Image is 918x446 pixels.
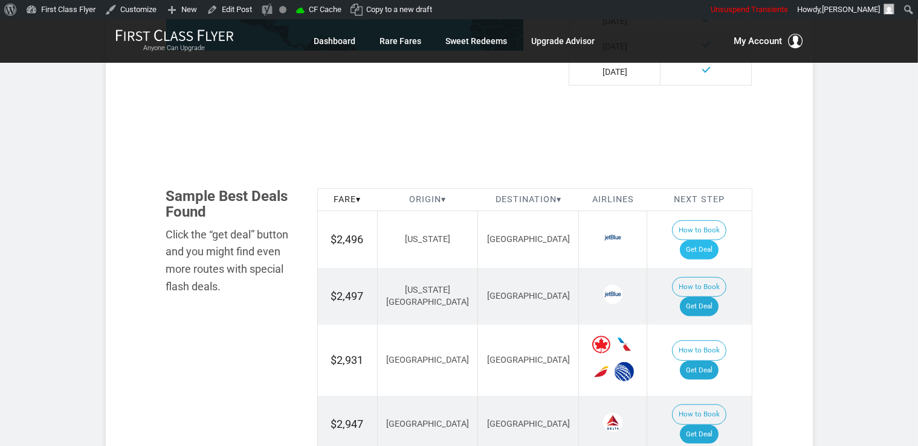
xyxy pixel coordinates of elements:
span: [PERSON_NAME] [822,5,880,14]
span: $2,931 [331,354,364,366]
img: First Class Flyer [115,29,234,42]
th: Next Step [647,188,752,211]
button: How to Book [672,220,726,241]
span: ▾ [356,194,361,205]
th: Fare [317,188,377,211]
button: How to Book [672,404,726,425]
small: Anyone Can Upgrade [115,44,234,53]
button: My Account [734,34,803,48]
span: $2,947 [331,418,364,430]
span: JetBlue [603,228,622,247]
span: [GEOGRAPHIC_DATA] [386,419,469,429]
span: Air Canada [592,335,611,354]
span: American Airlines [615,335,634,354]
span: [GEOGRAPHIC_DATA] [487,355,570,365]
a: Dashboard [314,30,356,52]
span: ▾ [557,194,561,205]
th: Destination [478,188,579,211]
td: [DATE] [569,59,661,85]
span: [GEOGRAPHIC_DATA] [487,419,570,429]
span: [US_STATE] [405,234,450,244]
a: Get Deal [680,425,719,444]
a: Get Deal [680,240,719,260]
a: Upgrade Advisor [532,30,595,52]
span: My Account [734,34,783,48]
a: Get Deal [680,361,719,380]
span: [GEOGRAPHIC_DATA] [487,291,570,301]
span: Iberia [592,362,611,381]
a: Sweet Redeems [446,30,508,52]
span: $2,496 [331,233,364,246]
span: Delta Airlines [603,413,622,432]
span: [GEOGRAPHIC_DATA] [487,234,570,244]
a: Get Deal [680,297,719,316]
a: Rare Fares [380,30,422,52]
button: How to Book [672,277,726,298]
div: Click the “get deal” button and you might find even more routes with special flash deals. [166,226,299,296]
span: ▾ [441,194,446,205]
span: [US_STATE][GEOGRAPHIC_DATA] [386,285,469,308]
span: Unsuspend Transients [711,5,788,14]
span: $2,497 [331,290,364,302]
a: First Class FlyerAnyone Can Upgrade [115,29,234,53]
span: [GEOGRAPHIC_DATA] [386,355,469,365]
th: Airlines [579,188,647,211]
span: JetBlue [603,285,622,304]
h3: Sample Best Deals Found [166,188,299,220]
span: United [615,362,634,381]
th: Origin [377,188,478,211]
button: How to Book [672,340,726,361]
